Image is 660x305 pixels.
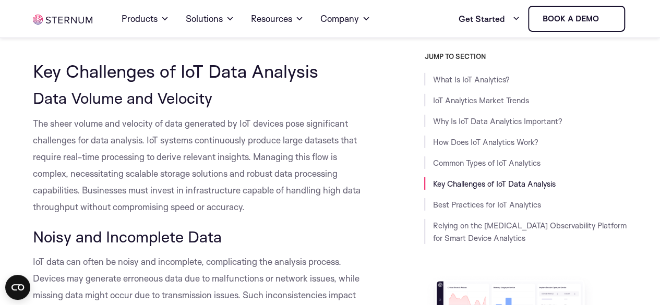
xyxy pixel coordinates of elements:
[433,179,555,189] a: Key Challenges of IoT Data Analysis
[5,275,30,300] button: Open CMP widget
[33,60,318,82] span: Key Challenges of IoT Data Analysis
[424,52,627,60] h3: JUMP TO SECTION
[433,95,529,105] a: IoT Analytics Market Trends
[528,6,625,32] a: Book a demo
[433,158,540,168] a: Common Types of IoT Analytics
[33,118,361,212] span: The sheer volume and velocity of data generated by IoT devices pose significant challenges for da...
[433,137,538,147] a: How Does IoT Analytics Work?
[603,15,611,23] img: sternum iot
[433,116,562,126] a: Why Is IoT Data Analytics Important?
[433,75,509,84] a: What Is IoT Analytics?
[433,200,541,210] a: Best Practices for IoT Analytics
[458,8,520,29] a: Get Started
[33,88,212,107] span: Data Volume and Velocity
[433,221,626,243] a: Relying on the [MEDICAL_DATA] Observability Platform for Smart Device Analytics
[33,15,92,25] img: sternum iot
[33,227,222,246] span: Noisy and Incomplete Data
